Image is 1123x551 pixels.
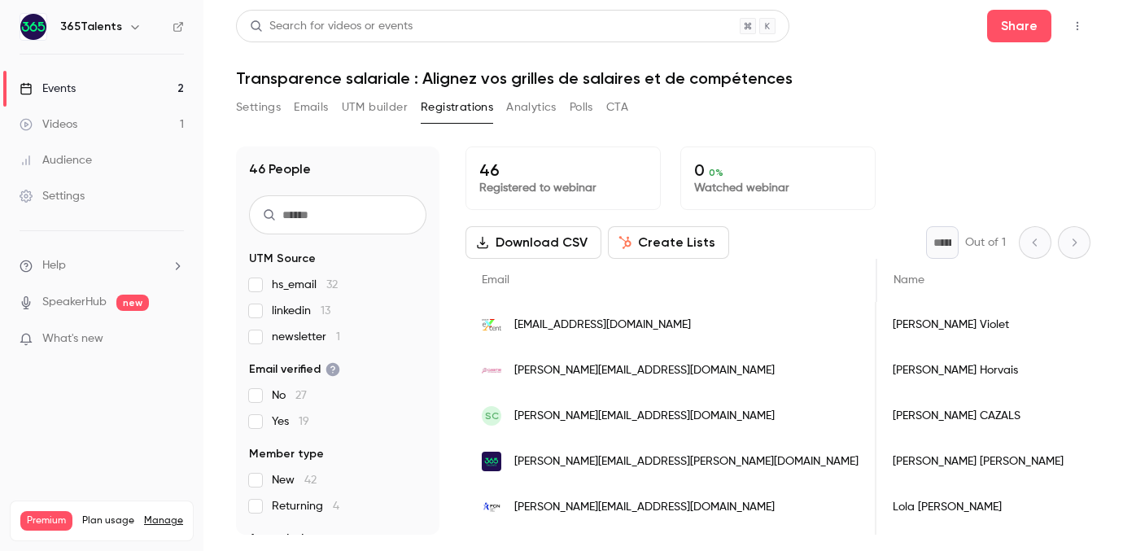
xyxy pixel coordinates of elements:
[304,474,317,486] span: 42
[249,361,340,378] span: Email verified
[514,453,859,470] span: [PERSON_NAME][EMAIL_ADDRESS][PERSON_NAME][DOMAIN_NAME]
[249,531,304,547] span: Attended
[987,10,1051,42] button: Share
[342,94,408,120] button: UTM builder
[20,152,92,168] div: Audience
[876,484,1108,530] div: Lola [PERSON_NAME]
[20,188,85,204] div: Settings
[606,94,628,120] button: CTA
[272,303,330,319] span: linkedin
[876,393,1108,439] div: [PERSON_NAME] CAZALS
[249,446,324,462] span: Member type
[20,116,77,133] div: Videos
[272,277,338,293] span: hs_email
[60,19,122,35] h6: 365Talents
[42,257,66,274] span: Help
[482,452,501,471] img: 365talents.com
[116,295,149,311] span: new
[82,514,134,527] span: Plan usage
[465,226,601,259] button: Download CSV
[482,497,501,517] img: fcn.fr
[42,330,103,348] span: What's new
[295,390,307,401] span: 27
[336,331,340,343] span: 1
[321,305,330,317] span: 13
[20,511,72,531] span: Premium
[421,94,493,120] button: Registrations
[514,362,775,379] span: [PERSON_NAME][EMAIL_ADDRESS][DOMAIN_NAME]
[965,234,1006,251] p: Out of 1
[236,94,281,120] button: Settings
[482,315,501,335] img: excent.fr
[514,408,775,425] span: [PERSON_NAME][EMAIL_ADDRESS][DOMAIN_NAME]
[514,317,691,334] span: [EMAIL_ADDRESS][DOMAIN_NAME]
[250,18,413,35] div: Search for videos or events
[42,294,107,311] a: SpeakerHub
[876,348,1108,393] div: [PERSON_NAME] Horvais
[333,501,339,512] span: 4
[272,472,317,488] span: New
[709,167,723,178] span: 0 %
[272,329,340,345] span: newsletter
[326,279,338,291] span: 32
[482,274,509,286] span: Email
[485,409,499,423] span: SC
[272,387,307,404] span: No
[294,94,328,120] button: Emails
[272,498,339,514] span: Returning
[20,14,46,40] img: 365Talents
[876,302,1108,348] div: [PERSON_NAME] Violet
[894,274,924,286] span: Name
[479,160,647,180] p: 46
[20,257,184,274] li: help-dropdown-opener
[694,160,862,180] p: 0
[608,226,729,259] button: Create Lists
[249,251,316,267] span: UTM Source
[570,94,593,120] button: Polls
[514,499,775,516] span: [PERSON_NAME][EMAIL_ADDRESS][DOMAIN_NAME]
[20,81,76,97] div: Events
[482,361,501,380] img: axemerh.com
[144,514,183,527] a: Manage
[236,68,1090,88] h1: Transparence salariale : Alignez vos grilles de salaires et de compétences
[876,439,1108,484] div: [PERSON_NAME] [PERSON_NAME]
[694,180,862,196] p: Watched webinar
[299,416,309,427] span: 19
[272,413,309,430] span: Yes
[249,160,311,179] h1: 46 People
[506,94,557,120] button: Analytics
[479,180,647,196] p: Registered to webinar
